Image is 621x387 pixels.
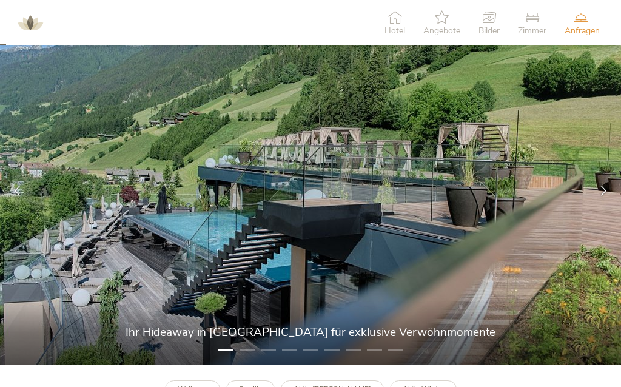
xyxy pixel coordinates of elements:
img: AMONTI & LUNARIS Wellnessresort [12,5,49,41]
a: AMONTI & LUNARIS Wellnessresort [12,18,49,27]
span: Bilder [478,27,500,35]
span: Anfragen [565,27,600,35]
span: Angebote [423,27,460,35]
span: Hotel [384,27,405,35]
span: Zimmer [518,27,546,35]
